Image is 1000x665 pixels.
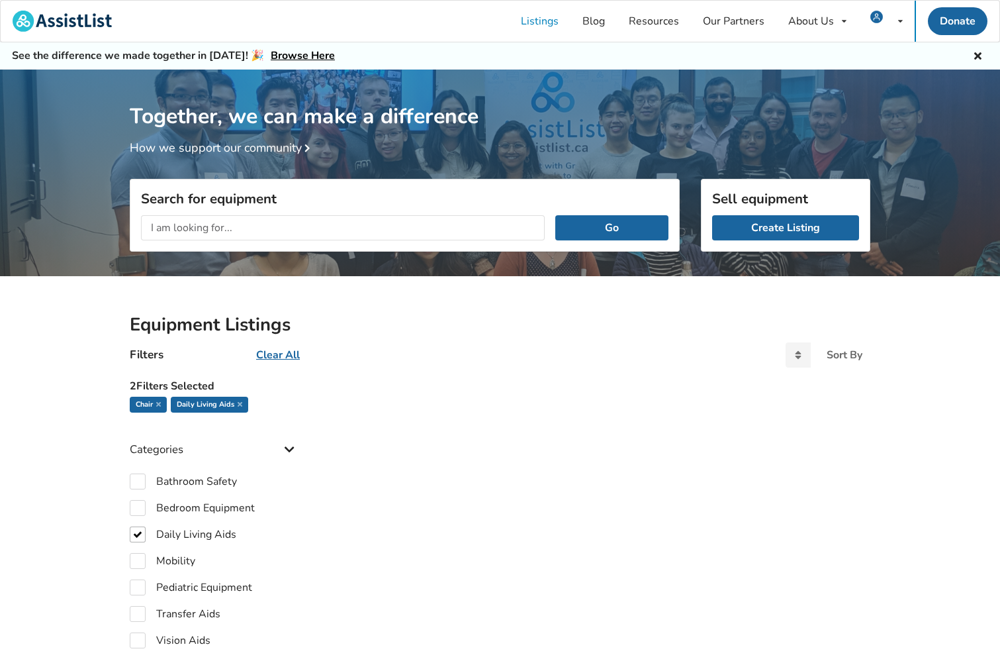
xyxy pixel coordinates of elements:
div: Categories [130,416,299,463]
img: user icon [870,11,883,23]
a: How we support our community [130,140,315,156]
a: Our Partners [691,1,776,42]
a: Resources [617,1,691,42]
u: Clear All [256,348,300,362]
a: Donate [928,7,987,35]
div: Sort By [827,350,862,360]
div: Daily Living Aids [171,397,248,413]
div: chair [130,397,167,413]
label: Mobility [130,553,195,569]
label: Bathroom Safety [130,474,237,489]
label: Daily Living Aids [130,527,236,542]
a: Listings [509,1,570,42]
h5: See the difference we made together in [DATE]! 🎉 [12,49,335,63]
h1: Together, we can make a difference [130,70,870,130]
h4: Filters [130,347,163,362]
h5: 2 Filters Selected [130,373,299,397]
a: Blog [570,1,617,42]
h3: Search for equipment [141,190,668,207]
label: Vision Aids [130,633,210,648]
div: About Us [788,16,834,26]
h3: Sell equipment [712,190,859,207]
label: Bedroom Equipment [130,500,255,516]
input: I am looking for... [141,215,545,240]
a: Browse Here [271,48,335,63]
label: Transfer Aids [130,606,220,622]
h2: Equipment Listings [130,313,870,336]
label: Pediatric Equipment [130,580,252,595]
img: assistlist-logo [13,11,112,32]
button: Go [555,215,668,240]
a: Create Listing [712,215,859,240]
